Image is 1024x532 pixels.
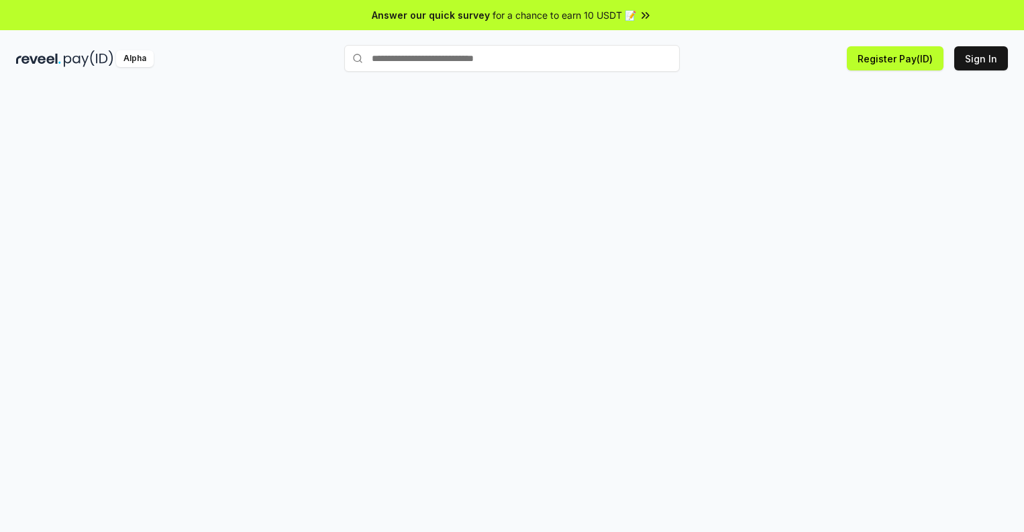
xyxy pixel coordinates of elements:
[847,46,943,70] button: Register Pay(ID)
[493,8,636,22] span: for a chance to earn 10 USDT 📝
[372,8,490,22] span: Answer our quick survey
[954,46,1008,70] button: Sign In
[64,50,113,67] img: pay_id
[16,50,61,67] img: reveel_dark
[116,50,154,67] div: Alpha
